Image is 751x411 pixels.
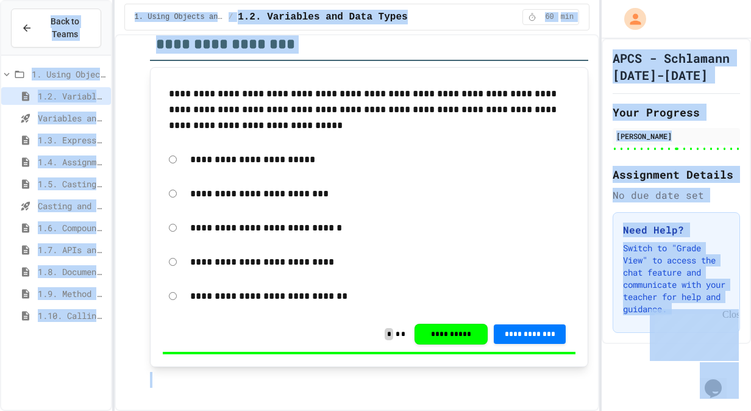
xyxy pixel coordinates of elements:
span: Casting and Ranges of variables - Quiz [38,199,106,212]
span: Back to Teams [40,15,91,41]
button: Back to Teams [11,9,101,48]
span: 1.2. Variables and Data Types [38,90,106,102]
span: / [229,12,233,22]
span: 1.2. Variables and Data Types [238,10,407,24]
iframe: chat widget [700,362,739,399]
span: Variables and Data Types - Quiz [38,112,106,124]
span: 1. Using Objects and Methods [32,68,106,80]
span: 1.4. Assignment and Input [38,155,106,168]
div: [PERSON_NAME] [616,130,736,141]
h2: Your Progress [613,104,740,121]
span: 1.9. Method Signatures [38,287,106,300]
h2: Assignment Details [613,166,740,183]
h1: APCS - Schlamann [DATE]-[DATE] [613,49,740,84]
h3: Need Help? [623,223,730,237]
span: 1.3. Expressions and Output [New] [38,134,106,146]
span: 1.5. Casting and Ranges of Values [38,177,106,190]
span: 60 [540,12,560,22]
span: 1.8. Documentation with Comments and Preconditions [38,265,106,278]
span: min [561,12,574,22]
div: My Account [611,5,649,33]
div: Chat with us now!Close [5,5,84,77]
p: Switch to "Grade View" to access the chat feature and communicate with your teacher for help and ... [623,242,730,315]
div: No due date set [613,188,740,202]
span: 1. Using Objects and Methods [135,12,224,22]
span: 1.10. Calling Class Methods [38,309,106,322]
span: 1.6. Compound Assignment Operators [38,221,106,234]
span: 1.7. APIs and Libraries [38,243,106,256]
iframe: chat widget [650,309,739,361]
